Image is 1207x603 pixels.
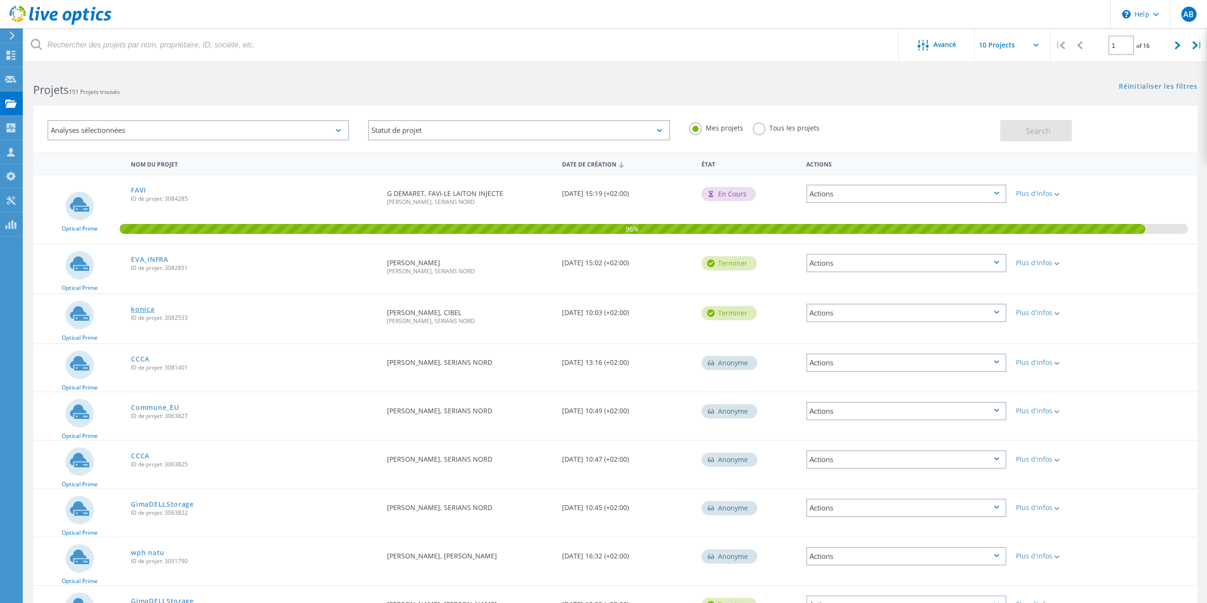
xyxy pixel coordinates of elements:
[382,392,557,424] div: [PERSON_NAME], SERIANS NORD
[701,549,757,564] div: Anonyme
[131,558,378,564] span: ID de projet: 3051790
[62,285,98,291] span: Optical Prime
[62,578,98,584] span: Optical Prime
[131,501,194,508] a: GimaDELLStorage
[806,547,1006,566] div: Actions
[933,41,956,48] span: Avancé
[131,196,378,202] span: ID de projet: 3084285
[126,155,382,172] div: Nom du projet
[131,365,378,371] span: ID de projet: 3081401
[1016,408,1099,414] div: Plus d'infos
[131,549,165,556] a: wph natu
[701,453,757,467] div: Anonyme
[701,501,757,515] div: Anonyme
[1026,126,1050,136] span: Search
[806,185,1006,203] div: Actions
[382,244,557,284] div: [PERSON_NAME]
[387,199,552,205] span: [PERSON_NAME], SERIANS NORD
[557,344,697,375] div: [DATE] 13:16 (+02:00)
[1188,28,1207,62] div: |
[62,530,98,536] span: Optical Prime
[1016,456,1099,463] div: Plus d'infos
[557,155,697,173] div: Date de création
[701,404,757,418] div: Anonyme
[62,226,98,232] span: Optical Prime
[382,441,557,472] div: [PERSON_NAME], SERIANS NORD
[806,304,1006,322] div: Actions
[1000,120,1072,141] button: Search
[62,482,98,487] span: Optical Prime
[753,122,820,131] label: Tous les projets
[382,175,557,214] div: G DEMARET, FAVI-LE LAITON INJECTE
[69,88,120,96] span: 151 Projets trouvés
[806,499,1006,517] div: Actions
[131,187,146,194] a: FAVI
[1016,260,1099,266] div: Plus d'infos
[1016,190,1099,197] div: Plus d'infos
[557,244,697,276] div: [DATE] 15:02 (+02:00)
[557,441,697,472] div: [DATE] 10:47 (+02:00)
[131,315,378,321] span: ID de projet: 3082533
[131,356,149,362] a: CCCA
[47,120,349,140] div: Analyses sélectionnées
[387,269,552,274] span: [PERSON_NAME], SERIANS NORD
[1183,10,1194,18] span: AB
[131,256,168,263] a: EVA_INFRA
[701,256,757,270] div: Terminer
[131,265,378,271] span: ID de projet: 3082851
[1119,83,1198,91] a: Réinitialiser les filtres
[62,335,98,341] span: Optical Prime
[131,306,154,313] a: konica
[697,155,802,172] div: État
[62,433,98,439] span: Optical Prime
[557,175,697,206] div: [DATE] 15:19 (+02:00)
[368,120,670,140] div: Statut de projet
[557,489,697,520] div: [DATE] 10:45 (+02:00)
[701,306,757,320] div: Terminer
[557,538,697,569] div: [DATE] 16:32 (+02:00)
[131,510,378,516] span: ID de projet: 3063822
[62,385,98,390] span: Optical Prime
[689,122,743,131] label: Mes projets
[806,353,1006,372] div: Actions
[382,344,557,375] div: [PERSON_NAME], SERIANS NORD
[33,82,69,97] b: Projets
[131,462,378,467] span: ID de projet: 3063825
[557,294,697,325] div: [DATE] 10:03 (+02:00)
[701,187,756,201] div: En cours
[1016,309,1099,316] div: Plus d'infos
[1016,553,1099,559] div: Plus d'infos
[120,224,1145,232] span: 96%
[131,404,179,411] a: Commune_EU
[1136,42,1150,50] span: of 16
[382,538,557,569] div: [PERSON_NAME], [PERSON_NAME]
[131,413,378,419] span: ID de projet: 3063827
[1016,359,1099,366] div: Plus d'infos
[1050,28,1070,62] div: |
[802,155,1011,172] div: Actions
[387,318,552,324] span: [PERSON_NAME], SERIANS NORD
[382,294,557,334] div: [PERSON_NAME], CIBEL
[557,392,697,424] div: [DATE] 10:49 (+02:00)
[701,356,757,370] div: Anonyme
[1122,10,1131,19] svg: \n
[24,28,899,62] input: Rechercher des projets par nom, propriétaire, ID, société, etc.
[806,450,1006,469] div: Actions
[382,489,557,520] div: [PERSON_NAME], SERIANS NORD
[1016,504,1099,511] div: Plus d'infos
[806,402,1006,420] div: Actions
[131,453,149,459] a: CCCA
[806,254,1006,272] div: Actions
[9,20,111,27] a: Live Optics Dashboard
